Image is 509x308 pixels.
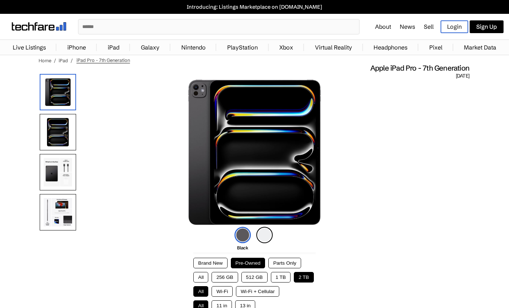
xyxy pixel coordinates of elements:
a: PlayStation [224,40,261,55]
button: 256 GB [212,272,238,283]
span: iPad Pro - 7th Generation [76,57,130,63]
button: All [193,272,208,283]
img: Both All [40,194,76,230]
button: Brand New [193,258,227,268]
a: Sell [424,23,434,30]
a: Introducing: Listings Marketplace on [DOMAIN_NAME] [4,4,505,10]
span: [DATE] [456,73,469,79]
a: Galaxy [137,40,163,55]
a: About [375,23,391,30]
a: iPad [104,40,123,55]
a: Virtual Reality [311,40,356,55]
span: Apple iPad Pro - 7th Generation [370,63,469,73]
a: Login [441,20,468,33]
button: 512 GB [241,272,268,283]
span: Black [237,245,248,250]
a: Headphones [370,40,411,55]
img: silver-icon [256,227,273,243]
img: Front [40,114,76,150]
a: Market Data [460,40,500,55]
button: 2 TB [294,272,313,283]
span: / [71,58,73,63]
a: Home [39,58,51,63]
a: iPhone [64,40,90,55]
img: iPad Pro (7th Generation) [188,79,321,225]
button: Wi-Fi + Cellular [236,286,279,297]
button: 1 TB [271,272,291,283]
a: Live Listings [9,40,50,55]
span: / [54,58,56,63]
a: iPad [59,58,68,63]
button: Pre-Owned [231,258,265,268]
img: iPad Pro (7th Generation) [40,74,76,110]
a: News [400,23,415,30]
button: Wi-Fi [212,286,233,297]
a: Sign Up [470,20,504,33]
button: Parts Only [268,258,301,268]
a: Pixel [426,40,446,55]
img: black-icon [234,227,251,243]
button: All [193,286,208,297]
img: All [40,154,76,190]
a: Nintendo [178,40,209,55]
img: techfare logo [12,22,66,31]
a: Xbox [276,40,297,55]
